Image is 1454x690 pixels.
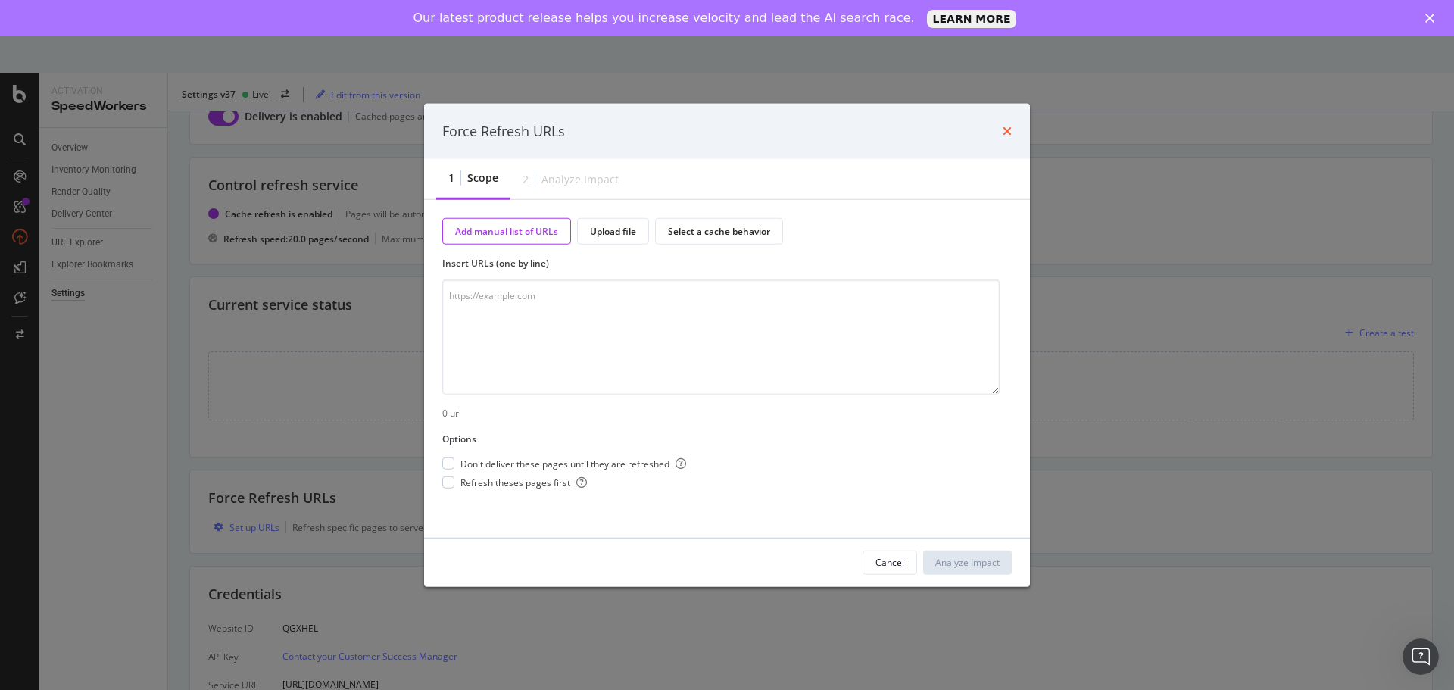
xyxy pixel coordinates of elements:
[442,407,1012,420] div: 0 url
[442,432,476,445] div: Options
[1425,14,1440,23] div: Close
[442,121,565,141] div: Force Refresh URLs
[413,11,915,26] div: Our latest product release helps you increase velocity and lead the AI search race.
[668,225,770,238] div: Select a cache behavior
[590,225,636,238] div: Upload file
[927,10,1017,28] a: LEARN MORE
[442,257,1000,270] label: Insert URLs (one by line)
[424,103,1030,587] div: modal
[460,457,686,470] span: Don't deliver these pages until they are refreshed
[875,556,904,569] div: Cancel
[935,556,1000,569] div: Analyze Impact
[863,551,917,575] button: Cancel
[541,171,619,186] div: Analyze Impact
[460,476,587,489] span: Refresh theses pages first
[455,225,558,238] div: Add manual list of URLs
[448,170,454,186] div: 1
[1003,121,1012,141] div: times
[1403,638,1439,675] iframe: Intercom live chat
[467,170,498,186] div: Scope
[923,551,1012,575] button: Analyze Impact
[523,171,529,186] div: 2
